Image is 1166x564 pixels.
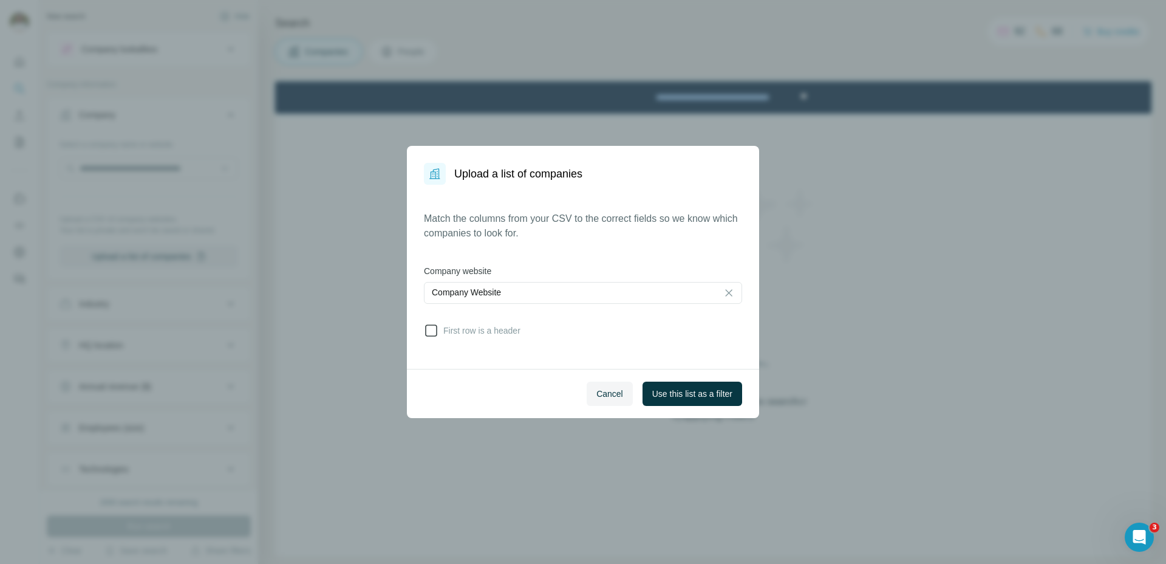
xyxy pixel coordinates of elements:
[587,382,633,406] button: Cancel
[1125,523,1154,552] iframe: Intercom live chat
[1150,523,1159,532] span: 3
[596,388,623,400] span: Cancel
[454,165,582,182] h1: Upload a list of companies
[652,388,732,400] span: Use this list as a filter
[424,211,742,241] p: Match the columns from your CSV to the correct fields so we know which companies to look for.
[438,325,520,337] span: First row is a header
[432,286,501,298] p: Company Website
[424,265,742,277] label: Company website
[352,2,523,29] div: Upgrade plan for full access to Surfe
[643,382,742,406] button: Use this list as a filter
